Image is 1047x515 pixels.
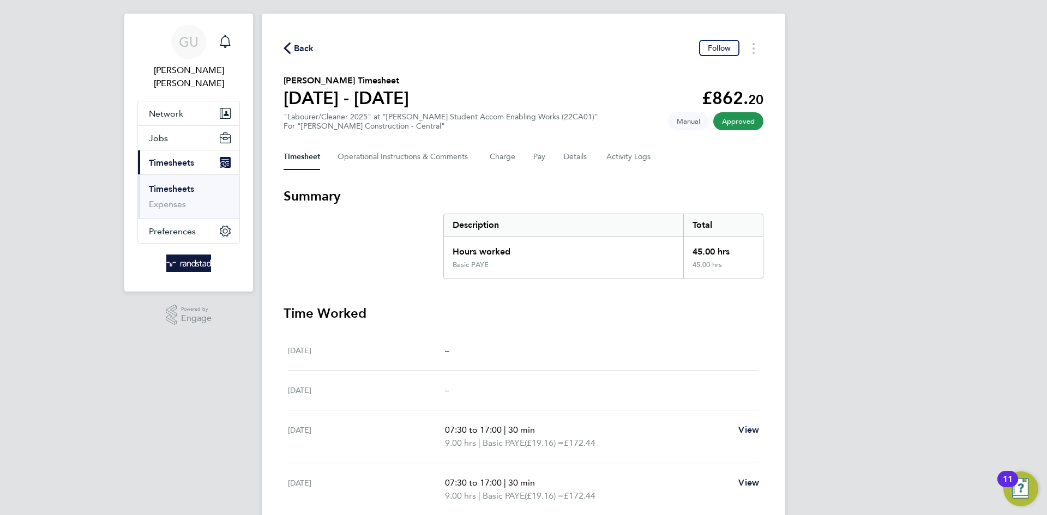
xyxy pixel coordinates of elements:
span: Powered by [181,305,212,314]
button: Charge [490,144,516,170]
a: Powered byEngage [166,305,212,325]
div: Description [444,214,683,236]
div: [DATE] [288,344,445,357]
div: Timesheets [138,174,239,219]
button: Timesheets [138,150,239,174]
button: Follow [699,40,739,56]
a: Timesheets [149,184,194,194]
span: 07:30 to 17:00 [445,425,502,435]
span: Preferences [149,226,196,237]
a: Expenses [149,199,186,209]
button: Preferences [138,219,239,243]
a: GU[PERSON_NAME] [PERSON_NAME] [137,25,240,90]
nav: Main navigation [124,14,253,292]
div: [DATE] [288,476,445,502]
span: 9.00 hrs [445,438,476,448]
div: [DATE] [288,384,445,397]
div: [DATE] [288,423,445,450]
span: Follow [708,43,731,53]
span: GU [179,35,198,49]
span: View [738,425,759,435]
div: Hours worked [444,237,683,260]
span: View [738,477,759,488]
span: | [504,477,506,488]
span: Georgina Ulysses [137,64,240,90]
span: Timesheets [149,157,194,168]
div: 45.00 hrs [683,237,763,260]
img: randstad-logo-retina.png [166,255,212,272]
div: Basic PAYE [453,260,489,269]
button: Operational Instructions & Comments [338,144,472,170]
a: Go to home page [137,255,240,272]
div: 45.00 hrs [683,260,763,278]
div: 11 [1003,479,1013,493]
button: Details [564,144,589,170]
div: Summary [443,214,763,278]
span: | [478,438,480,448]
h2: [PERSON_NAME] Timesheet [284,74,409,87]
span: – [445,385,449,395]
h3: Summary [284,187,763,205]
span: (£19.16) = [525,490,564,501]
span: 20 [748,92,763,107]
button: Timesheets Menu [744,40,763,57]
button: Timesheet [284,144,320,170]
button: Back [284,41,314,55]
span: 30 min [508,425,535,435]
button: Pay [533,144,546,170]
span: Network [149,108,183,119]
button: Jobs [138,126,239,150]
div: Total [683,214,763,236]
a: View [738,423,759,437]
span: Back [294,42,314,55]
h3: Time Worked [284,305,763,322]
span: (£19.16) = [525,438,564,448]
span: This timesheet was manually created. [668,112,709,130]
span: Engage [181,314,212,323]
a: View [738,476,759,489]
button: Network [138,101,239,125]
h1: [DATE] - [DATE] [284,87,409,109]
app-decimal: £862. [702,88,763,108]
span: | [478,490,480,501]
span: 9.00 hrs [445,490,476,501]
span: 07:30 to 17:00 [445,477,502,488]
button: Activity Logs [606,144,652,170]
span: 30 min [508,477,535,488]
span: Basic PAYE [483,437,525,450]
span: Basic PAYE [483,489,525,502]
span: £172.44 [564,438,595,448]
span: – [445,345,449,355]
span: | [504,425,506,435]
span: This timesheet has been approved. [713,112,763,130]
span: Jobs [149,133,168,143]
span: £172.44 [564,490,595,501]
div: "Labourer/Cleaner 2025" at "[PERSON_NAME] Student Accom Enabling Works (22CA01)" [284,112,598,131]
button: Open Resource Center, 11 new notifications [1003,471,1038,506]
div: For "[PERSON_NAME] Construction - Central" [284,122,598,131]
